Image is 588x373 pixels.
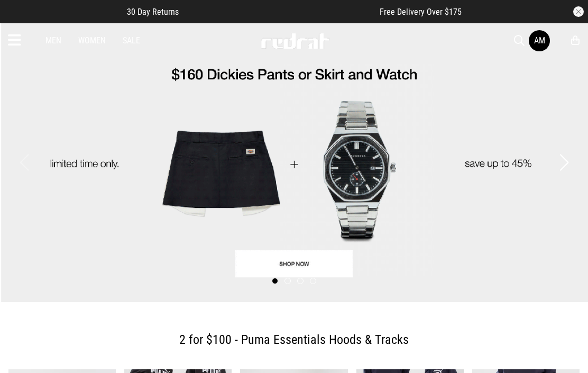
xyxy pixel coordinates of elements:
[127,7,179,17] span: 30 Day Returns
[200,6,359,17] iframe: Customer reviews powered by Trustpilot
[534,35,545,46] div: AM
[17,329,571,350] h2: 2 for $100 - Puma Essentials Hoods & Tracks
[380,7,462,17] span: Free Delivery Over $175
[123,35,140,46] a: Sale
[78,35,106,46] a: Women
[557,151,571,174] button: Next slide
[17,151,31,174] button: Previous slide
[45,35,61,46] a: Men
[260,33,330,49] img: Redrat logo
